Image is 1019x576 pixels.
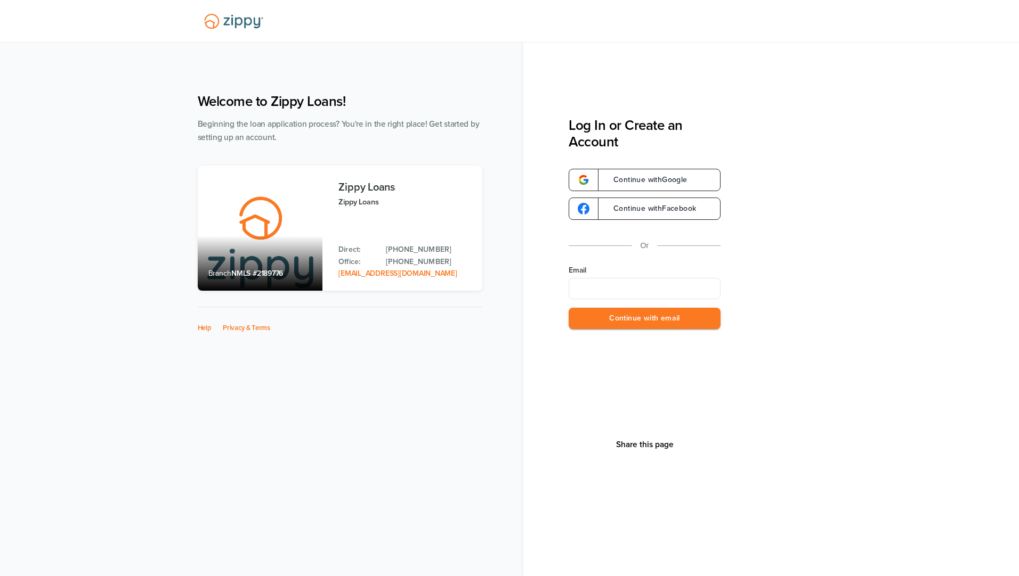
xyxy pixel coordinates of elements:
a: Help [198,324,212,332]
span: Continue with Facebook [603,205,696,212]
img: google-logo [578,174,589,186]
a: Privacy & Terms [223,324,270,332]
a: google-logoContinue withFacebook [569,198,721,220]
p: Zippy Loans [338,196,471,208]
h1: Welcome to Zippy Loans! [198,93,482,110]
a: Office Phone: 512-975-2947 [386,256,471,268]
span: Continue with Google [603,176,688,184]
a: Direct Phone: 512-975-2947 [386,244,471,256]
h3: Log In or Create an Account [569,117,721,150]
input: Email Address [569,278,721,299]
span: NMLS #2189776 [231,269,283,278]
button: Share This Page [613,439,677,450]
p: Office: [338,256,375,268]
label: Email [569,265,721,276]
a: google-logoContinue withGoogle [569,169,721,191]
span: Branch [208,269,232,278]
a: Email Address: zippyguide@zippymh.com [338,269,457,278]
span: Beginning the loan application process? You're in the right place! Get started by setting up an a... [198,119,480,142]
button: Continue with email [569,308,721,330]
img: Lender Logo [198,9,270,34]
p: Or [641,239,649,252]
p: Direct: [338,244,375,256]
h3: Zippy Loans [338,182,471,193]
img: google-logo [578,203,589,215]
